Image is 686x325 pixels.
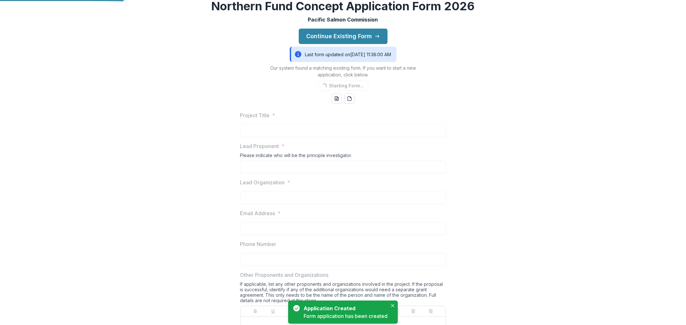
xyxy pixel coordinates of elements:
[304,312,388,320] div: Form application has been created
[240,209,275,217] p: Email Address
[240,111,270,119] p: Project Title
[409,307,417,315] button: Align Center
[269,307,277,315] button: Underline
[344,93,355,104] button: pdf-download
[389,302,397,310] button: Close
[240,153,446,161] div: Please indicate who will be the principle investigator.
[427,307,434,315] button: Align Right
[304,304,385,312] div: Application Created
[299,29,388,44] button: Continue Existing Form
[263,65,424,78] p: Our system found a matching existing form. If you want to start a new application, click below.
[290,47,397,62] div: Last form updated on [DATE] 11:38:00 AM
[240,142,279,150] p: Lead Proponent
[252,307,259,315] button: Bold
[318,81,368,91] button: Starting Form...
[332,93,342,104] button: word-download
[308,16,378,23] p: Pacific Salmon Commission
[240,281,446,306] div: If applicable, list any other proponents and organizations involved in the project. If the propos...
[287,307,294,315] button: Italicize
[240,271,329,279] p: Other Proponents and Organizations
[240,179,285,186] p: Lead Organization
[240,240,277,248] p: Phone Number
